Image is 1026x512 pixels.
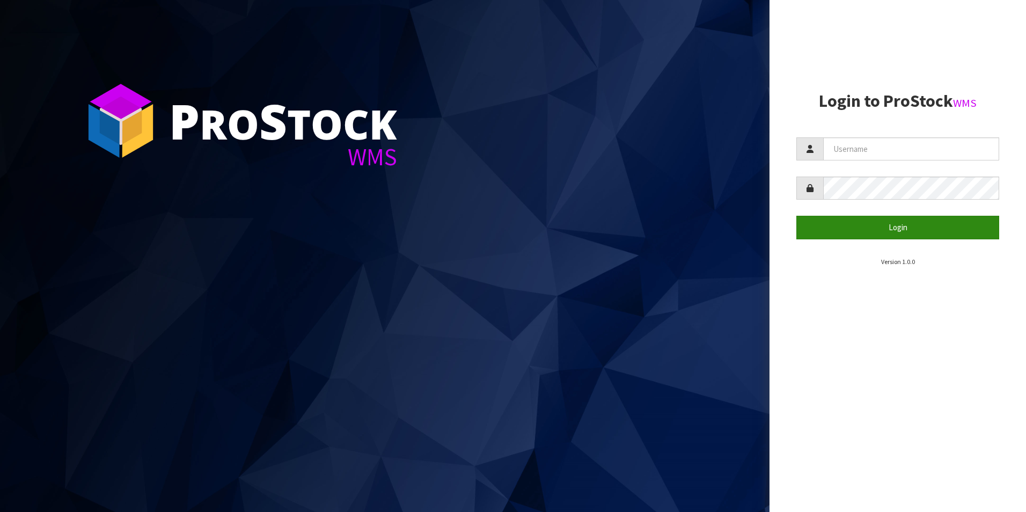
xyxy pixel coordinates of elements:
[259,88,287,153] span: S
[953,96,977,110] small: WMS
[796,216,999,239] button: Login
[881,258,915,266] small: Version 1.0.0
[80,81,161,161] img: ProStock Cube
[169,97,397,145] div: ro tock
[169,88,200,153] span: P
[823,137,999,160] input: Username
[796,92,999,111] h2: Login to ProStock
[169,145,397,169] div: WMS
